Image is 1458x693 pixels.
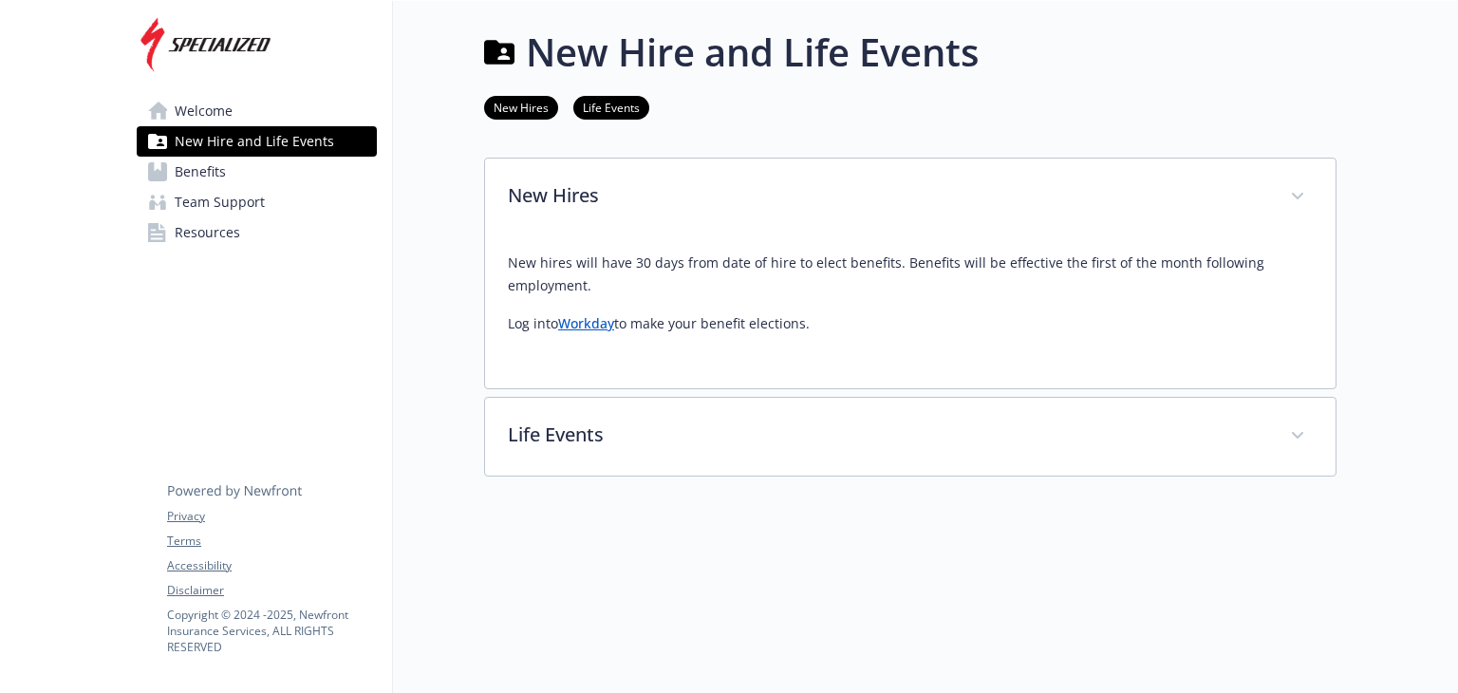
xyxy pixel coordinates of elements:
a: Disclaimer [167,582,376,599]
a: Team Support [137,187,377,217]
a: Workday [558,314,614,332]
span: New Hire and Life Events [175,126,334,157]
h1: New Hire and Life Events [526,24,979,81]
a: Welcome [137,96,377,126]
span: Resources [175,217,240,248]
a: Life Events [573,98,649,116]
a: Accessibility [167,557,376,574]
div: Life Events [485,398,1336,476]
span: Welcome [175,96,233,126]
a: Privacy [167,508,376,525]
a: New Hire and Life Events [137,126,377,157]
p: New hires will have 30 days from date of hire to elect benefits. Benefits will be effective the f... [508,252,1313,297]
span: Benefits [175,157,226,187]
p: Log into to make your benefit elections. [508,312,1313,335]
a: New Hires [484,98,558,116]
p: Life Events [508,421,1267,449]
p: Copyright © 2024 - 2025 , Newfront Insurance Services, ALL RIGHTS RESERVED [167,607,376,655]
span: Team Support [175,187,265,217]
a: Terms [167,533,376,550]
a: Benefits [137,157,377,187]
div: New Hires [485,236,1336,388]
p: New Hires [508,181,1267,210]
a: Resources [137,217,377,248]
div: New Hires [485,159,1336,236]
